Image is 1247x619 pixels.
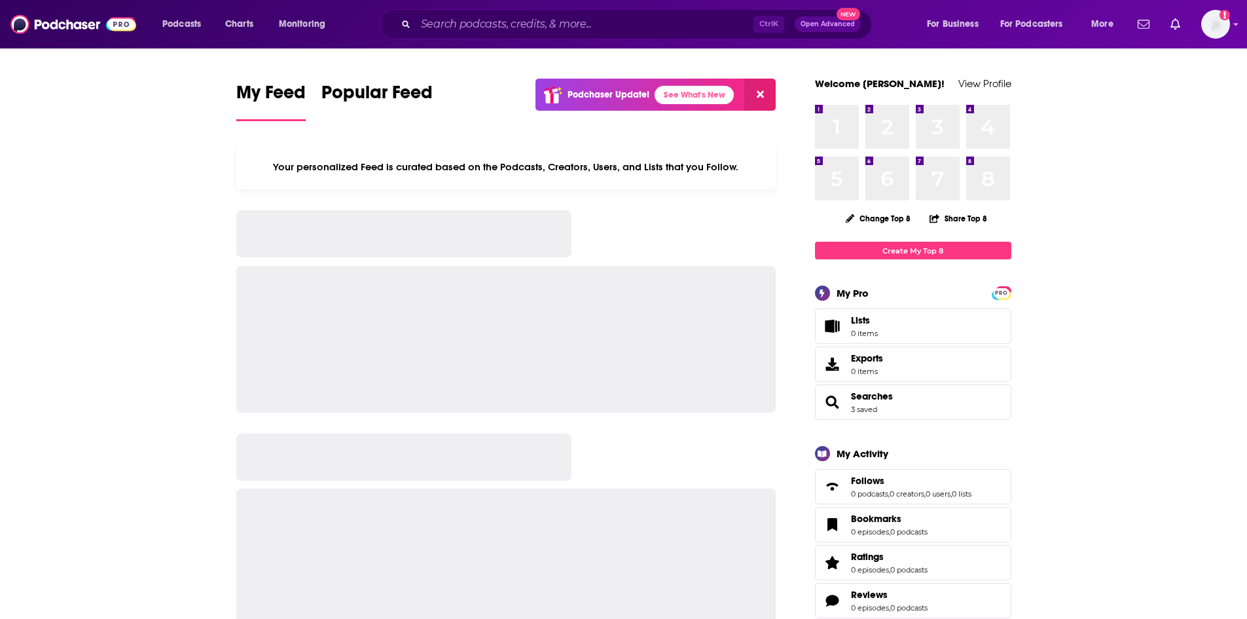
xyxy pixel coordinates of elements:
a: 0 lists [952,489,971,498]
span: My Feed [236,81,306,111]
a: Searches [851,390,893,402]
a: Popular Feed [321,81,433,121]
a: Ratings [851,551,928,563]
span: Follows [851,475,884,487]
button: open menu [270,14,342,35]
span: Bookmarks [815,507,1011,542]
svg: Add a profile image [1220,10,1230,20]
span: , [889,565,890,574]
span: For Business [927,15,979,33]
a: 0 episodes [851,565,889,574]
span: Lists [851,314,870,326]
a: 0 podcasts [851,489,888,498]
button: Share Top 8 [929,206,988,231]
a: 3 saved [851,405,877,414]
span: Popular Feed [321,81,433,111]
input: Search podcasts, credits, & more... [416,14,753,35]
a: Bookmarks [820,516,846,534]
span: Ctrl K [753,16,784,33]
a: 0 creators [890,489,924,498]
span: Lists [820,317,846,335]
span: Open Advanced [801,21,855,28]
span: Reviews [815,583,1011,618]
span: 0 items [851,329,878,338]
button: open menu [1082,14,1130,35]
span: More [1091,15,1113,33]
a: Reviews [851,589,928,601]
span: Charts [225,15,253,33]
a: Lists [815,309,1011,344]
a: 0 episodes [851,527,889,536]
span: Logged in as WesBurdett [1201,10,1230,39]
a: See What's New [655,86,734,104]
a: My Feed [236,81,306,121]
div: My Activity [837,447,888,460]
a: Show notifications dropdown [1165,13,1185,35]
a: Charts [217,14,261,35]
a: Create My Top 8 [815,242,1011,259]
a: View Profile [958,77,1011,90]
a: Show notifications dropdown [1132,13,1155,35]
div: My Pro [837,287,869,299]
span: Searches [815,385,1011,420]
a: 0 podcasts [890,565,928,574]
span: , [889,603,890,612]
span: , [924,489,926,498]
span: Lists [851,314,878,326]
a: Follows [851,475,971,487]
img: User Profile [1201,10,1230,39]
div: Your personalized Feed is curated based on the Podcasts, Creators, Users, and Lists that you Follow. [236,145,776,189]
span: , [889,527,890,536]
span: 0 items [851,367,883,376]
span: Exports [851,352,883,364]
span: , [950,489,952,498]
a: Ratings [820,553,846,572]
p: Podchaser Update! [568,89,649,100]
button: Show profile menu [1201,10,1230,39]
span: Ratings [815,545,1011,580]
a: Reviews [820,591,846,610]
a: 0 podcasts [890,527,928,536]
div: Search podcasts, credits, & more... [392,9,884,39]
a: Exports [815,347,1011,382]
span: For Podcasters [1000,15,1063,33]
span: Podcasts [162,15,201,33]
button: Change Top 8 [838,210,919,227]
button: Open AdvancedNew [795,16,861,32]
a: Searches [820,393,846,411]
span: Reviews [851,589,888,601]
span: Exports [820,355,846,373]
a: Bookmarks [851,513,928,525]
a: Follows [820,478,846,496]
button: open menu [153,14,218,35]
span: Bookmarks [851,513,901,525]
a: Welcome [PERSON_NAME]! [815,77,945,90]
img: Podchaser - Follow, Share and Rate Podcasts [10,12,136,37]
span: New [837,8,860,20]
span: Monitoring [279,15,325,33]
a: 0 users [926,489,950,498]
span: Follows [815,469,1011,504]
span: , [888,489,890,498]
a: 0 podcasts [890,603,928,612]
span: Ratings [851,551,884,563]
button: open menu [992,14,1082,35]
a: PRO [994,288,1009,297]
button: open menu [918,14,995,35]
a: 0 episodes [851,603,889,612]
span: PRO [994,288,1009,298]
